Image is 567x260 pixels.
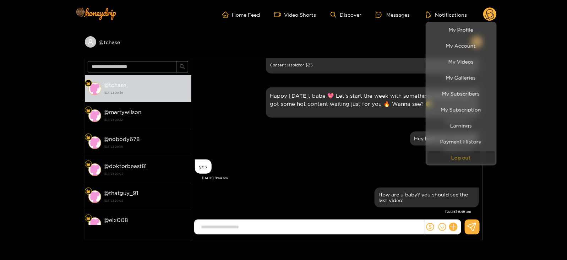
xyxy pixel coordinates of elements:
a: Payment History [427,135,495,148]
a: My Account [427,39,495,52]
a: Earnings [427,119,495,132]
a: My Subscription [427,103,495,116]
a: My Profile [427,23,495,36]
a: My Galleries [427,71,495,84]
a: My Subscribers [427,87,495,100]
a: My Videos [427,55,495,68]
button: Log out [427,151,495,164]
